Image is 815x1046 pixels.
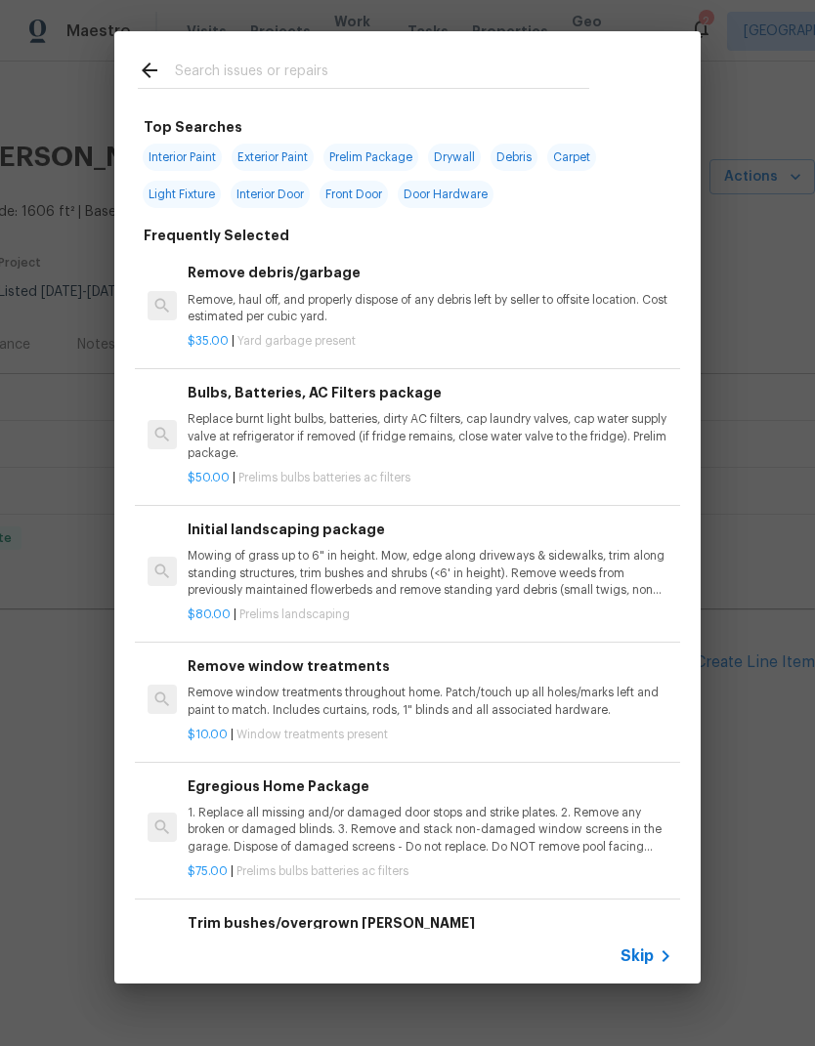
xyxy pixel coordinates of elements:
p: | [188,333,672,350]
p: Remove, haul off, and properly dispose of any debris left by seller to offsite location. Cost est... [188,292,672,325]
span: Skip [621,946,654,966]
h6: Top Searches [144,116,242,138]
h6: Remove window treatments [188,655,672,677]
p: | [188,607,672,623]
span: $80.00 [188,608,231,620]
span: Interior Door [231,181,310,208]
span: Prelims landscaping [239,608,350,620]
p: Mowing of grass up to 6" in height. Mow, edge along driveways & sidewalks, trim along standing st... [188,548,672,598]
p: | [188,470,672,486]
input: Search issues or repairs [175,59,589,88]
span: Exterior Paint [232,144,314,171]
span: Debris [491,144,537,171]
h6: Initial landscaping package [188,519,672,540]
h6: Egregious Home Package [188,775,672,797]
span: $50.00 [188,472,230,483]
span: Yard garbage present [237,335,356,347]
span: Front Door [320,181,388,208]
span: Prelims bulbs batteries ac filters [236,865,408,877]
p: Replace burnt light bulbs, batteries, dirty AC filters, cap laundry valves, cap water supply valv... [188,411,672,461]
span: Light Fixture [143,181,221,208]
span: Window treatments present [236,729,388,740]
h6: Frequently Selected [144,225,289,246]
span: $35.00 [188,335,229,347]
span: Prelims bulbs batteries ac filters [238,472,410,483]
p: | [188,727,672,743]
h6: Remove debris/garbage [188,262,672,283]
span: Interior Paint [143,144,222,171]
p: | [188,863,672,880]
p: 1. Replace all missing and/or damaged door stops and strike plates. 2. Remove any broken or damag... [188,805,672,855]
span: Carpet [547,144,596,171]
span: $10.00 [188,729,228,740]
span: Prelim Package [323,144,418,171]
h6: Trim bushes/overgrown [PERSON_NAME] [188,912,672,934]
h6: Bulbs, Batteries, AC Filters package [188,382,672,403]
span: Drywall [428,144,481,171]
span: Door Hardware [398,181,493,208]
span: $75.00 [188,865,228,877]
p: Remove window treatments throughout home. Patch/touch up all holes/marks left and paint to match.... [188,685,672,718]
